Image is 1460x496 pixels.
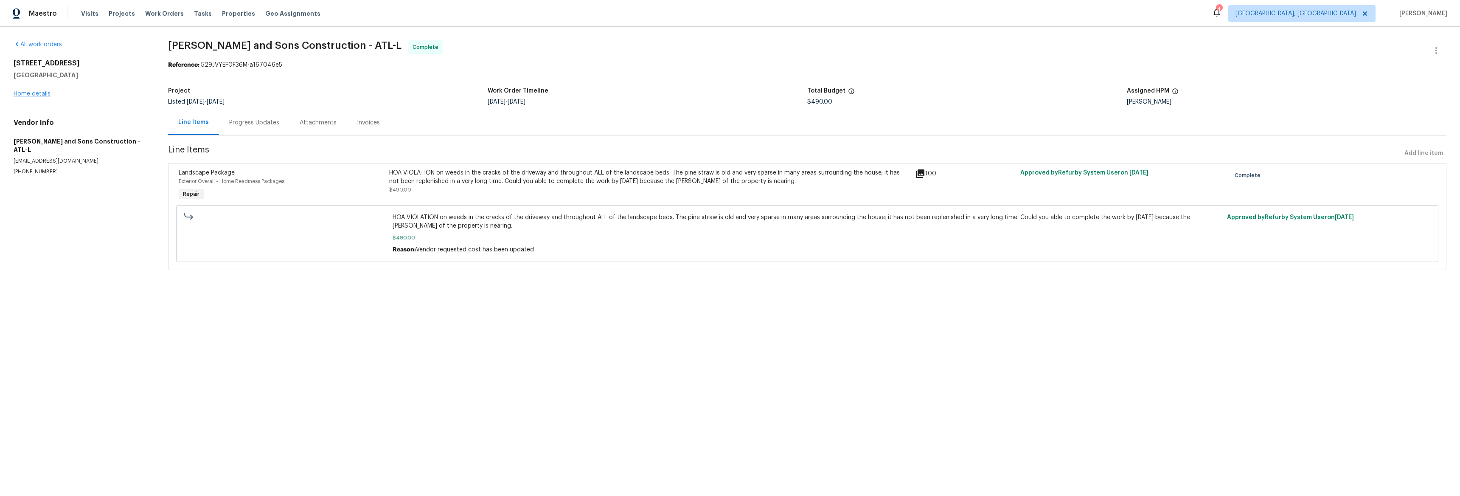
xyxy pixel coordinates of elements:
span: [DATE] [1335,214,1354,220]
h5: Total Budget [807,88,845,94]
span: Repair [180,190,203,198]
div: Attachments [300,118,337,127]
span: The total cost of line items that have been proposed by Opendoor. This sum includes line items th... [848,88,855,99]
span: [DATE] [488,99,505,105]
div: [PERSON_NAME] [1127,99,1446,105]
span: [DATE] [1129,170,1148,176]
div: Progress Updates [229,118,279,127]
a: All work orders [14,42,62,48]
span: [PERSON_NAME] [1396,9,1447,18]
span: Geo Assignments [265,9,320,18]
span: Landscape Package [179,170,235,176]
span: HOA VIOLATION on weeds in the cracks of the driveway and throughout ALL of the landscape beds. Th... [393,213,1221,230]
h5: [GEOGRAPHIC_DATA] [14,71,148,79]
span: Properties [222,9,255,18]
h5: [PERSON_NAME] and Sons Construction - ATL-L [14,137,148,154]
span: Approved by Refurby System User on [1227,214,1354,220]
span: Exterior Overall - Home Readiness Packages [179,179,284,184]
span: - [488,99,525,105]
span: Complete [413,43,442,51]
div: HOA VIOLATION on weeds in the cracks of the driveway and throughout ALL of the landscape beds. Th... [389,169,910,186]
span: $490.00 [389,187,411,192]
span: Tasks [194,11,212,17]
span: Approved by Refurby System User on [1020,170,1148,176]
span: The hpm assigned to this work order. [1172,88,1179,99]
p: [PHONE_NUMBER] [14,168,148,175]
h4: Vendor Info [14,118,148,127]
span: Complete [1235,171,1264,180]
span: [GEOGRAPHIC_DATA], [GEOGRAPHIC_DATA] [1235,9,1356,18]
span: - [187,99,225,105]
div: Line Items [178,118,209,127]
span: Reason: [393,247,416,253]
div: Invoices [357,118,380,127]
h5: Assigned HPM [1127,88,1169,94]
span: Line Items [168,146,1401,161]
h5: Project [168,88,190,94]
div: 529JVYEF0F36M-a167046e5 [168,61,1446,69]
div: 4 [1216,5,1222,14]
span: Maestro [29,9,57,18]
span: [DATE] [508,99,525,105]
span: $490.00 [807,99,832,105]
span: Listed [168,99,225,105]
span: [PERSON_NAME] and Sons Construction - ATL-L [168,40,401,51]
span: Vendor requested cost has been updated [416,247,534,253]
span: [DATE] [187,99,205,105]
p: [EMAIL_ADDRESS][DOMAIN_NAME] [14,158,148,165]
h2: [STREET_ADDRESS] [14,59,148,68]
b: Reference: [168,62,199,68]
span: Work Orders [145,9,184,18]
span: Projects [109,9,135,18]
h5: Work Order Timeline [488,88,548,94]
span: $490.00 [393,234,1221,242]
a: Home details [14,91,51,97]
div: 100 [915,169,1015,179]
span: [DATE] [207,99,225,105]
span: Visits [81,9,98,18]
